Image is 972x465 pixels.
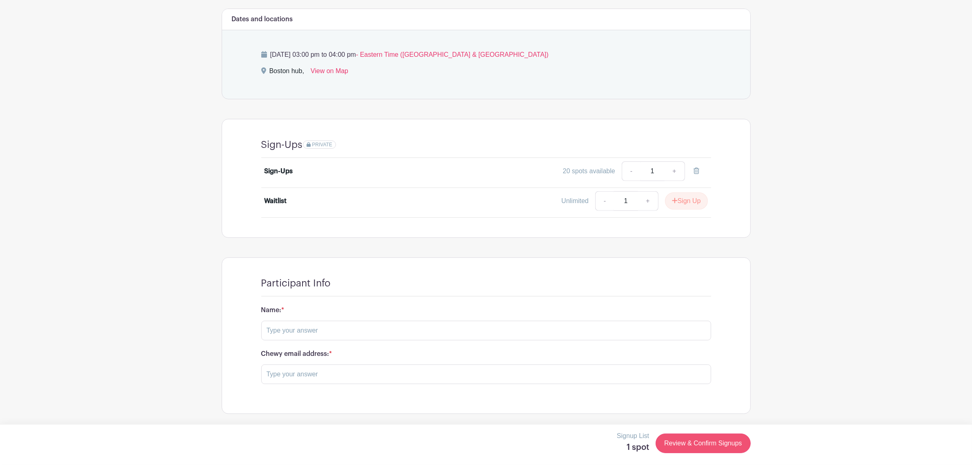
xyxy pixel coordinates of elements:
[265,196,287,206] div: Waitlist
[356,51,549,58] span: - Eastern Time ([GEOGRAPHIC_DATA] & [GEOGRAPHIC_DATA])
[664,161,685,181] a: +
[312,142,332,148] span: PRIVATE
[261,364,711,384] input: Type your answer
[269,66,304,79] div: Boston hub,
[232,16,293,23] h6: Dates and locations
[563,166,615,176] div: 20 spots available
[595,191,614,211] a: -
[261,350,711,358] h6: Chewy email address:
[261,50,711,60] p: [DATE] 03:00 pm to 04:00 pm
[638,191,658,211] a: +
[261,139,303,151] h4: Sign-Ups
[622,161,641,181] a: -
[656,434,750,453] a: Review & Confirm Signups
[665,192,708,210] button: Sign Up
[311,66,348,79] a: View on Map
[265,166,293,176] div: Sign-Ups
[561,196,589,206] div: Unlimited
[617,443,649,452] h5: 1 spot
[261,277,331,289] h4: Participant Info
[261,306,711,314] h6: Name:
[617,431,649,441] p: Signup List
[261,321,711,340] input: Type your answer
